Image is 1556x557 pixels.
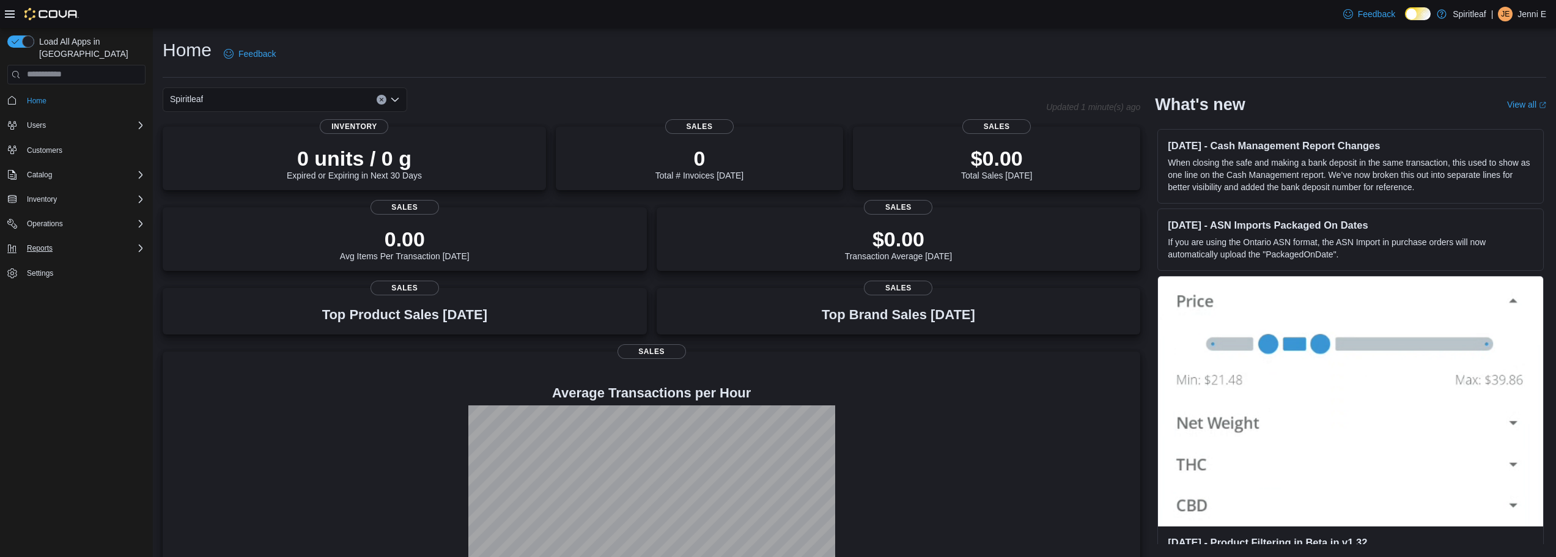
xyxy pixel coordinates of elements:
[340,227,470,261] div: Avg Items Per Transaction [DATE]
[1501,7,1510,21] span: JE
[27,120,46,130] span: Users
[2,191,150,208] button: Inventory
[1155,95,1245,114] h2: What's new
[22,216,146,231] span: Operations
[1507,100,1546,109] a: View allExternal link
[665,119,734,134] span: Sales
[961,146,1032,180] div: Total Sales [DATE]
[322,308,487,322] h3: Top Product Sales [DATE]
[27,146,62,155] span: Customers
[27,243,53,253] span: Reports
[961,146,1032,171] p: $0.00
[371,281,439,295] span: Sales
[22,168,57,182] button: Catalog
[27,219,63,229] span: Operations
[864,281,932,295] span: Sales
[22,168,146,182] span: Catalog
[22,143,67,158] a: Customers
[22,118,51,133] button: Users
[1338,2,1400,26] a: Feedback
[320,119,388,134] span: Inventory
[2,166,150,183] button: Catalog
[287,146,422,180] div: Expired or Expiring in Next 30 Days
[1405,20,1406,21] span: Dark Mode
[22,94,51,108] a: Home
[27,194,57,204] span: Inventory
[219,42,281,66] a: Feedback
[845,227,953,251] p: $0.00
[377,95,386,105] button: Clear input
[22,266,58,281] a: Settings
[22,192,146,207] span: Inventory
[22,93,146,108] span: Home
[655,146,743,171] p: 0
[1168,219,1533,231] h3: [DATE] - ASN Imports Packaged On Dates
[170,92,203,106] span: Spiritleaf
[1405,7,1431,20] input: Dark Mode
[390,95,400,105] button: Open list of options
[962,119,1031,134] span: Sales
[2,117,150,134] button: Users
[1453,7,1486,21] p: Spiritleaf
[1358,8,1395,20] span: Feedback
[340,227,470,251] p: 0.00
[1168,536,1533,548] h3: [DATE] - Product Filtering in Beta in v1.32
[618,344,686,359] span: Sales
[864,200,932,215] span: Sales
[1168,157,1533,193] p: When closing the safe and making a bank deposit in the same transaction, this used to show as one...
[163,38,212,62] h1: Home
[2,92,150,109] button: Home
[1168,139,1533,152] h3: [DATE] - Cash Management Report Changes
[22,118,146,133] span: Users
[22,192,62,207] button: Inventory
[22,142,146,158] span: Customers
[2,141,150,159] button: Customers
[34,35,146,60] span: Load All Apps in [GEOGRAPHIC_DATA]
[24,8,79,20] img: Cova
[1046,102,1140,112] p: Updated 1 minute(s) ago
[1168,236,1533,260] p: If you are using the Ontario ASN format, the ASN Import in purchase orders will now automatically...
[2,240,150,257] button: Reports
[2,215,150,232] button: Operations
[655,146,743,180] div: Total # Invoices [DATE]
[7,87,146,314] nav: Complex example
[238,48,276,60] span: Feedback
[2,264,150,282] button: Settings
[845,227,953,261] div: Transaction Average [DATE]
[1491,7,1494,21] p: |
[22,265,146,281] span: Settings
[1517,7,1546,21] p: Jenni E
[27,96,46,106] span: Home
[27,268,53,278] span: Settings
[287,146,422,171] p: 0 units / 0 g
[22,241,146,256] span: Reports
[371,200,439,215] span: Sales
[1498,7,1513,21] div: Jenni E
[27,170,52,180] span: Catalog
[22,216,68,231] button: Operations
[822,308,975,322] h3: Top Brand Sales [DATE]
[1539,101,1546,109] svg: External link
[172,386,1130,400] h4: Average Transactions per Hour
[22,241,57,256] button: Reports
